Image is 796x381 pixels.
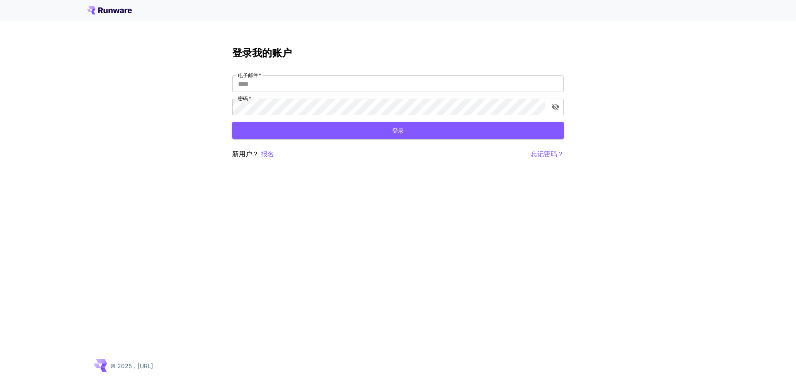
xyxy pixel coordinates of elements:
font: 密码 [238,95,248,102]
font: 登录我的账户 [232,47,292,59]
font: 电子邮件 [238,72,258,78]
font: © 2025，[URL] [110,362,153,369]
button: 忘记密码？ [531,149,564,159]
font: 忘记密码？ [531,150,564,158]
button: 切换密码可见性 [548,99,563,114]
button: 登录 [232,122,564,139]
font: 新用户？ [232,150,259,158]
font: 报名 [261,150,274,158]
font: 登录 [392,127,404,134]
button: 报名 [261,149,274,159]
